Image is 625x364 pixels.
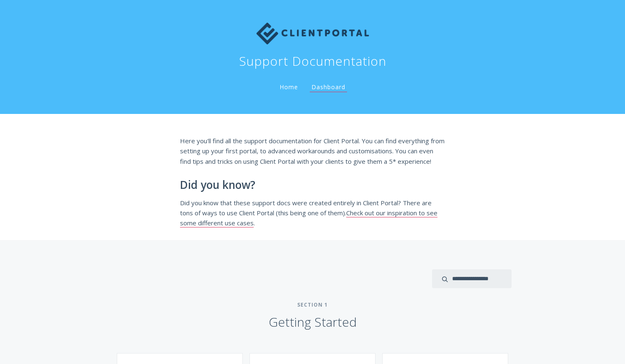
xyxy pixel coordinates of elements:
[180,179,445,191] h2: Did you know?
[278,83,300,91] a: Home
[180,136,445,166] p: Here you'll find all the support documentation for Client Portal. You can find everything from se...
[239,53,386,70] h1: Support Documentation
[432,269,512,288] input: search input
[310,83,347,92] a: Dashboard
[180,198,445,228] p: Did you know that these support docs were created entirely in Client Portal? There are tons of wa...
